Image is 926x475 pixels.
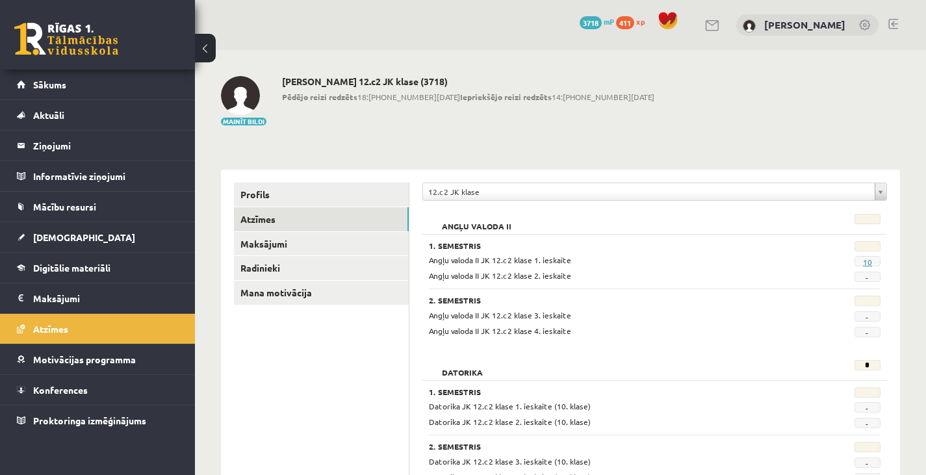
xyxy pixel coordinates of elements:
span: Datorika JK 12.c2 klase 3. ieskaite (10. klase) [429,456,591,467]
h3: 1. Semestris [429,241,802,250]
a: 3718 mP [580,16,614,27]
a: Profils [234,183,409,207]
span: 12.c2 JK klase [428,183,869,200]
img: Nikoletta Nikolajenko [743,19,756,32]
a: Atzīmes [17,314,179,344]
span: Angļu valoda II JK 12.c2 klase 1. ieskaite [429,255,571,265]
span: Datorika JK 12.c2 klase 1. ieskaite (10. klase) [429,401,591,411]
span: Datorika JK 12.c2 klase 2. ieskaite (10. klase) [429,417,591,427]
button: Mainīt bildi [221,118,266,125]
span: Sākums [33,79,66,90]
span: Proktoringa izmēģinājums [33,415,146,426]
a: [PERSON_NAME] [764,18,845,31]
span: Angļu valoda II JK 12.c2 klase 2. ieskaite [429,270,571,281]
span: 411 [616,16,634,29]
a: Digitālie materiāli [17,253,179,283]
span: Motivācijas programma [33,353,136,365]
span: Mācību resursi [33,201,96,212]
span: - [855,327,881,337]
a: Radinieki [234,256,409,280]
legend: Ziņojumi [33,131,179,160]
h2: Angļu valoda II [429,214,524,227]
a: Motivācijas programma [17,344,179,374]
a: Maksājumi [17,283,179,313]
a: Konferences [17,375,179,405]
a: Sākums [17,70,179,99]
span: Digitālie materiāli [33,262,110,274]
a: Atzīmes [234,207,409,231]
h3: 1. Semestris [429,387,802,396]
a: Mana motivācija [234,281,409,305]
legend: Informatīvie ziņojumi [33,161,179,191]
b: Pēdējo reizi redzēts [282,92,357,102]
a: [DEMOGRAPHIC_DATA] [17,222,179,252]
span: - [855,272,881,282]
img: Nikoletta Nikolajenko [221,76,260,115]
a: 10 [863,257,872,267]
a: Rīgas 1. Tālmācības vidusskola [14,23,118,55]
span: Atzīmes [33,323,68,335]
a: Proktoringa izmēģinājums [17,405,179,435]
span: Konferences [33,384,88,396]
a: Maksājumi [234,232,409,256]
h3: 2. Semestris [429,442,802,451]
span: Angļu valoda II JK 12.c2 klase 4. ieskaite [429,326,571,336]
a: 12.c2 JK klase [423,183,886,200]
span: - [855,402,881,413]
a: Informatīvie ziņojumi [17,161,179,191]
a: Ziņojumi [17,131,179,160]
span: xp [636,16,645,27]
span: mP [604,16,614,27]
span: [DEMOGRAPHIC_DATA] [33,231,135,243]
a: Aktuāli [17,100,179,130]
h2: Datorika [429,360,496,373]
b: Iepriekšējo reizi redzēts [460,92,552,102]
span: - [855,418,881,428]
span: Angļu valoda II JK 12.c2 klase 3. ieskaite [429,310,571,320]
h3: 2. Semestris [429,296,802,305]
span: 3718 [580,16,602,29]
legend: Maksājumi [33,283,179,313]
a: Mācību resursi [17,192,179,222]
a: 411 xp [616,16,651,27]
h2: [PERSON_NAME] 12.c2 JK klase (3718) [282,76,654,87]
span: Aktuāli [33,109,64,121]
span: 18:[PHONE_NUMBER][DATE] 14:[PHONE_NUMBER][DATE] [282,91,654,103]
span: - [855,311,881,322]
span: - [855,457,881,468]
